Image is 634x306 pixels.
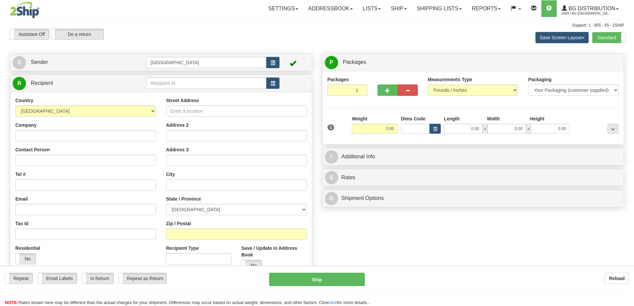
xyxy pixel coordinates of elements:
[530,115,545,122] label: Height
[166,171,175,178] label: City
[467,0,506,17] a: Reports
[13,76,131,90] a: R Recipient
[15,122,37,128] label: Company
[119,273,167,284] label: Repeat as Return
[5,300,18,305] span: NOTE:
[386,0,411,17] a: Ship
[82,273,114,284] label: Is Return
[10,29,49,40] label: Assistant Off
[358,0,386,17] a: Lists
[166,122,189,128] label: Address 2
[166,146,189,153] label: Address 3
[10,2,39,18] img: logo2569.jpg
[166,220,191,227] label: Zip / Postal
[592,32,625,43] label: Standard
[567,6,615,11] span: BG Distribution
[343,59,366,65] span: Packages
[16,253,36,264] label: No
[562,10,612,17] span: 2569 / BG [GEOGRAPHIC_DATA] (PRINCIPAL)
[325,171,338,184] span: $
[325,192,338,205] span: O
[428,76,472,83] label: Measurements Type
[535,32,589,43] button: Save Screen Layout
[325,56,338,69] span: P
[15,220,28,227] label: Tax Id
[38,273,77,284] label: Email Labels
[444,115,460,122] label: Length
[13,56,146,69] a: S Sender
[619,119,633,187] iframe: chat widget
[325,150,622,164] a: IAdditional Info
[166,196,201,202] label: State / Province
[528,76,551,83] label: Packaging
[607,124,619,134] div: ...
[242,260,262,271] label: No
[15,196,28,202] label: Email
[166,97,199,104] label: Street Address
[557,0,624,17] a: BG Distribution 2569 / BG [GEOGRAPHIC_DATA] (PRINCIPAL)
[10,23,624,28] div: Support: 1 - 855 - 55 - 2SHIP
[325,171,622,185] a: $Rates
[15,245,40,251] label: Residential
[327,124,334,130] span: 1
[31,80,53,86] span: Recipient
[401,115,425,122] label: Dims Code
[146,77,267,89] input: Recipient Id
[526,124,531,134] span: x
[352,115,367,122] label: Weight
[487,115,500,122] label: Width
[15,171,26,178] label: Tel #
[146,57,267,68] input: Sender Id
[13,56,26,69] span: S
[15,146,50,153] label: Contact Person
[327,76,349,83] label: Packages
[15,97,33,104] label: Country
[269,273,365,286] button: Ship
[328,300,337,305] a: here
[483,124,487,134] span: x
[166,105,307,117] input: Enter a location
[325,192,622,205] a: OShipment Options
[325,56,622,69] a: P Packages
[31,59,48,65] span: Sender
[13,77,26,90] span: R
[5,273,33,284] label: Repeat
[241,245,307,258] label: Save / Update in Address Book
[412,0,467,17] a: Shipping lists
[303,0,358,17] a: Addressbook
[166,245,199,251] label: Recipient Type
[605,273,629,284] button: Reload
[263,0,303,17] a: Settings
[609,276,625,281] b: Reload
[51,29,104,40] label: Do a return
[325,150,338,164] span: I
